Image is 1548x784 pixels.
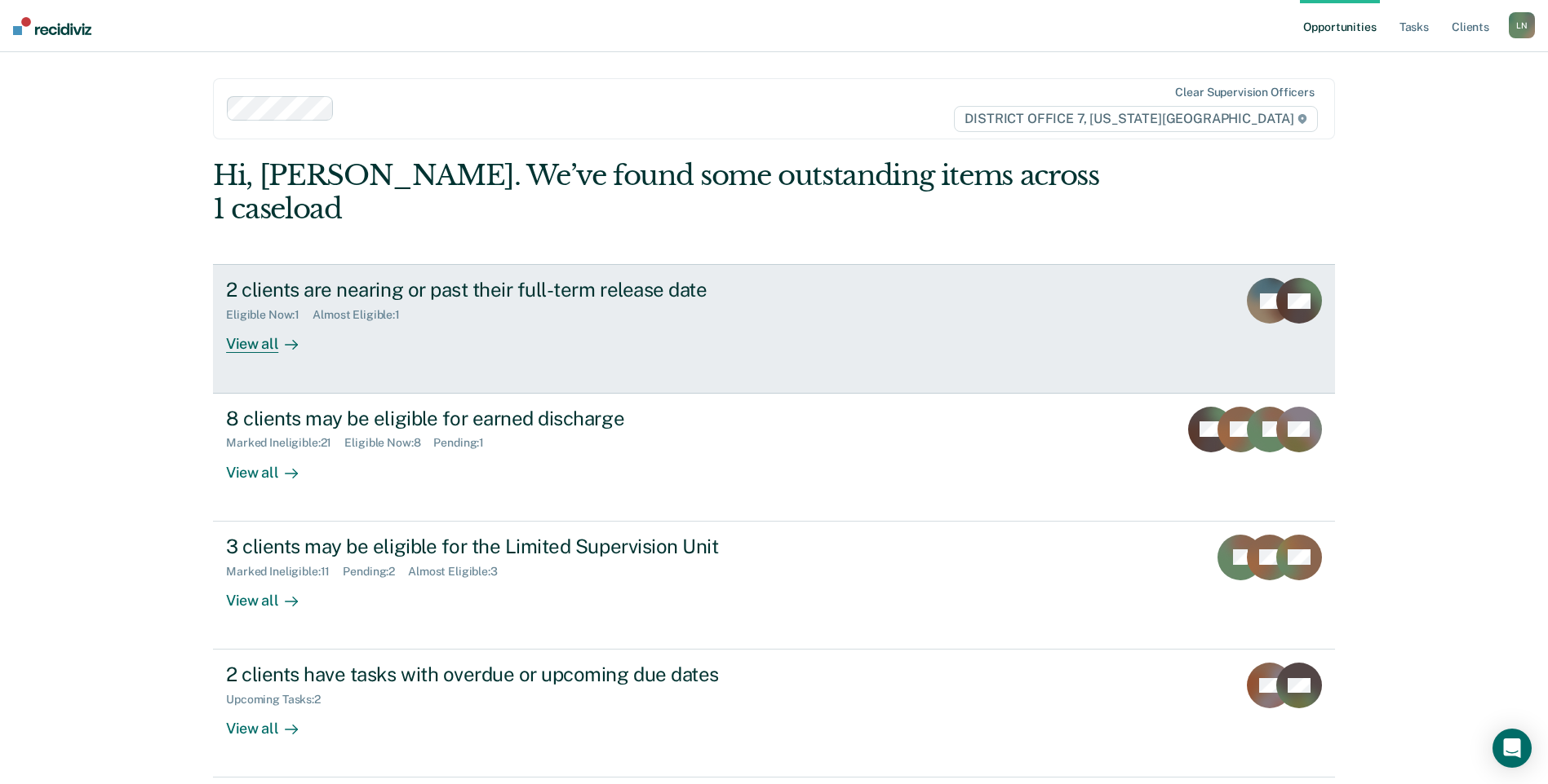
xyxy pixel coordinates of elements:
a: 3 clients may be eligible for the Limited Supervision UnitMarked Ineligible:11Pending:2Almost Eli... [213,522,1335,650]
div: Pending : 1 [433,436,497,450]
div: Marked Ineligible : 11 [226,565,343,579]
div: View all [226,707,317,738]
div: 2 clients have tasks with overdue or upcoming due dates [226,663,799,686]
div: Upcoming Tasks : 2 [226,693,334,707]
div: Hi, [PERSON_NAME]. We’ve found some outstanding items across 1 caseload [213,159,1111,226]
div: Almost Eligible : 3 [408,565,511,579]
div: 3 clients may be eligible for the Limited Supervision Unit [226,535,799,558]
div: Pending : 2 [343,565,408,579]
img: Recidiviz [13,17,91,35]
a: 2 clients are nearing or past their full-term release dateEligible Now:1Almost Eligible:1View all [213,264,1335,393]
button: LN [1509,12,1535,38]
a: 8 clients may be eligible for earned dischargeMarked Ineligible:21Eligible Now:8Pending:1View all [213,394,1335,522]
div: Marked Ineligible : 21 [226,436,344,450]
div: L N [1509,12,1535,38]
div: Eligible Now : 8 [344,436,433,450]
div: 2 clients are nearing or past their full-term release date [226,278,799,302]
span: DISTRICT OFFICE 7, [US_STATE][GEOGRAPHIC_DATA] [954,106,1317,132]
div: 8 clients may be eligible for earned discharge [226,407,799,430]
div: View all [226,578,317,610]
div: Clear supervision officers [1175,86,1314,99]
a: 2 clients have tasks with overdue or upcoming due datesUpcoming Tasks:2View all [213,650,1335,777]
div: Open Intercom Messenger [1493,729,1532,768]
div: Almost Eligible : 1 [313,308,413,322]
div: Eligible Now : 1 [226,308,313,322]
div: View all [226,322,317,354]
div: View all [226,450,317,482]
